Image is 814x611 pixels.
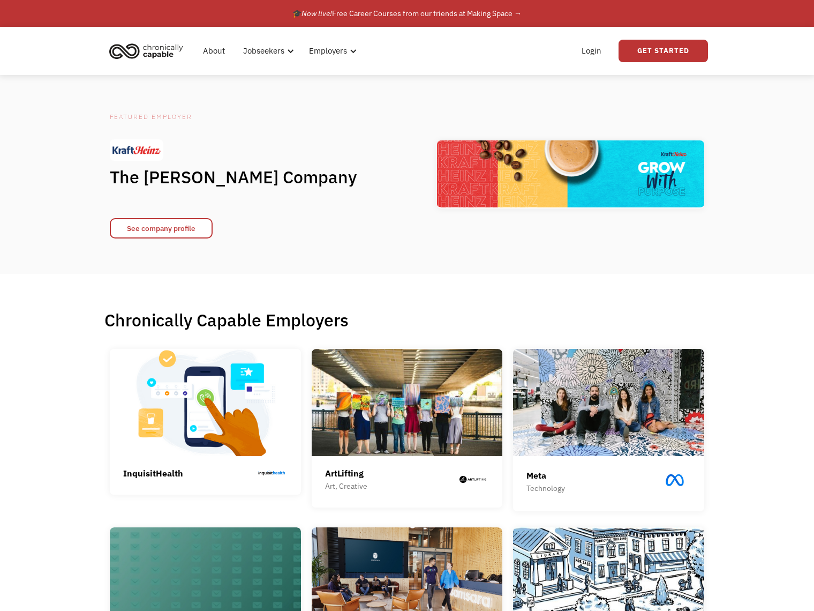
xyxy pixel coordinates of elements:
[619,40,708,62] a: Get Started
[312,349,503,508] a: ArtLiftingArt, Creative
[106,39,186,63] img: Chronically Capable logo
[237,34,297,68] div: Jobseekers
[513,349,704,511] a: MetaTechnology
[197,34,231,68] a: About
[526,482,565,495] div: Technology
[110,218,213,239] a: See company profile
[292,7,522,20] div: 🎓 Free Career Courses from our friends at Making Space →
[526,469,565,482] div: Meta
[123,467,183,480] div: InquisitHealth
[309,44,347,57] div: Employers
[110,166,378,188] h1: The [PERSON_NAME] Company
[303,34,360,68] div: Employers
[325,467,367,480] div: ArtLifting
[110,349,301,495] a: InquisitHealth
[104,309,710,331] h1: Chronically Capable Employers
[243,44,284,57] div: Jobseekers
[575,34,608,68] a: Login
[325,480,367,493] div: Art, Creative
[106,39,191,63] a: home
[302,9,332,18] em: Now live!
[110,110,378,123] div: Featured Employer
